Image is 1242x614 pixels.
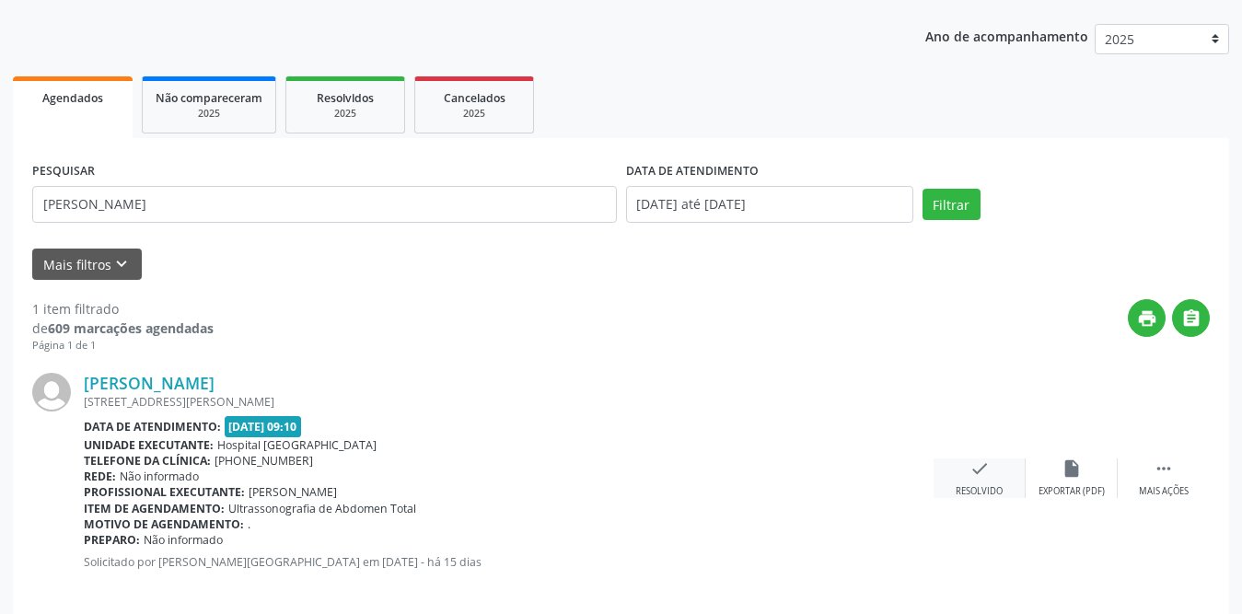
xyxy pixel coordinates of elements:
[84,373,215,393] a: [PERSON_NAME]
[32,157,95,186] label: PESQUISAR
[1154,458,1174,479] i: 
[225,416,302,437] span: [DATE] 09:10
[84,453,211,469] b: Telefone da clínica:
[111,254,132,274] i: keyboard_arrow_down
[428,107,520,121] div: 2025
[925,24,1088,47] p: Ano de acompanhamento
[1139,485,1189,498] div: Mais ações
[84,437,214,453] b: Unidade executante:
[120,469,199,484] span: Não informado
[32,299,214,319] div: 1 item filtrado
[32,249,142,281] button: Mais filtroskeyboard_arrow_down
[1172,299,1210,337] button: 
[32,186,617,223] input: Nome, CNS
[444,90,505,106] span: Cancelados
[156,107,262,121] div: 2025
[84,532,140,548] b: Preparo:
[228,501,416,516] span: Ultrassonografia de Abdomen Total
[1062,458,1082,479] i: insert_drive_file
[32,319,214,338] div: de
[84,516,244,532] b: Motivo de agendamento:
[626,157,759,186] label: DATA DE ATENDIMENTO
[32,338,214,353] div: Página 1 de 1
[156,90,262,106] span: Não compareceram
[215,453,313,469] span: [PHONE_NUMBER]
[1128,299,1166,337] button: print
[1181,308,1201,329] i: 
[956,485,1003,498] div: Resolvido
[32,373,71,411] img: img
[217,437,377,453] span: Hospital [GEOGRAPHIC_DATA]
[299,107,391,121] div: 2025
[626,186,913,223] input: Selecione um intervalo
[84,501,225,516] b: Item de agendamento:
[48,319,214,337] strong: 609 marcações agendadas
[84,419,221,434] b: Data de atendimento:
[84,394,934,410] div: [STREET_ADDRESS][PERSON_NAME]
[1137,308,1157,329] i: print
[42,90,103,106] span: Agendados
[84,469,116,484] b: Rede:
[248,516,250,532] span: .
[84,484,245,500] b: Profissional executante:
[1039,485,1105,498] div: Exportar (PDF)
[84,554,934,570] p: Solicitado por [PERSON_NAME][GEOGRAPHIC_DATA] em [DATE] - há 15 dias
[144,532,223,548] span: Não informado
[923,189,981,220] button: Filtrar
[317,90,374,106] span: Resolvidos
[249,484,337,500] span: [PERSON_NAME]
[969,458,990,479] i: check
